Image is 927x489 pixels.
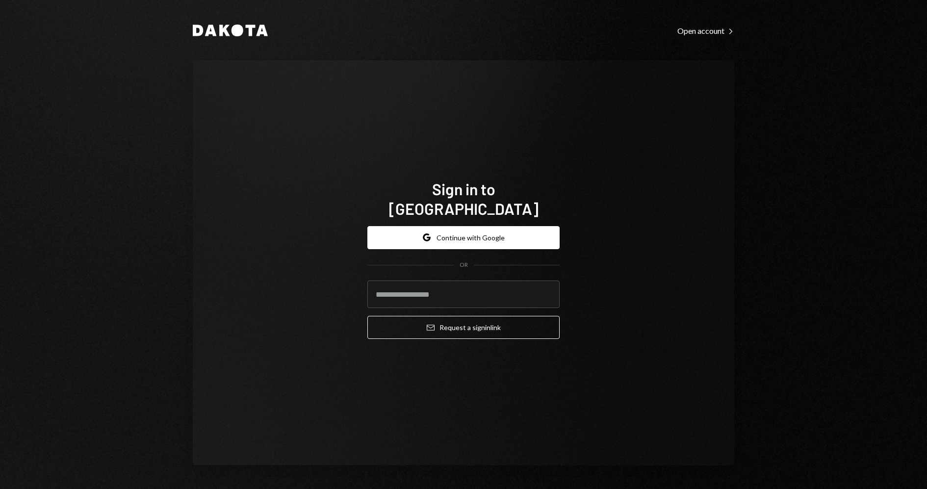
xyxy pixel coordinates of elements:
a: Open account [677,25,734,36]
button: Request a signinlink [367,316,560,339]
button: Continue with Google [367,226,560,249]
h1: Sign in to [GEOGRAPHIC_DATA] [367,179,560,218]
div: Open account [677,26,734,36]
div: OR [460,261,468,269]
